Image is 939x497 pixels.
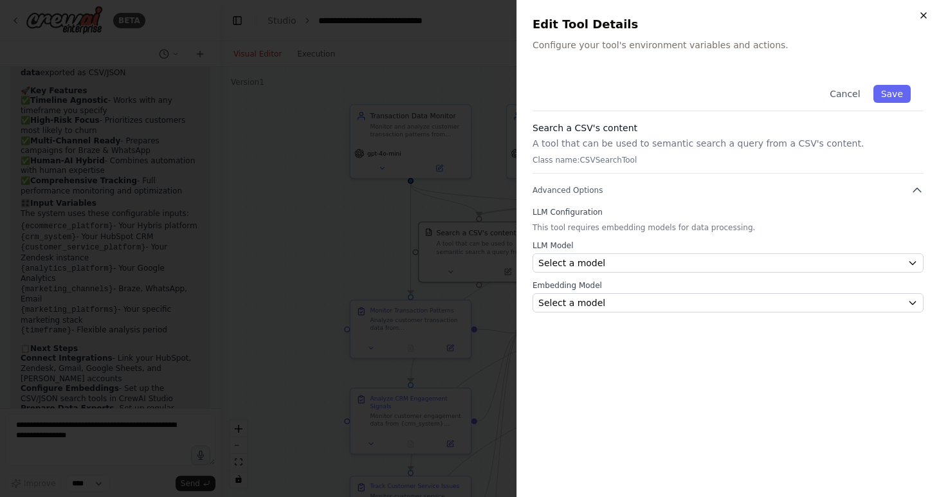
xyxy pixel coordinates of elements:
[533,15,924,33] h2: Edit Tool Details
[533,155,924,165] p: Class name: CSVSearchTool
[533,207,924,217] label: LLM Configuration
[822,85,868,103] button: Cancel
[533,222,924,233] p: This tool requires embedding models for data processing.
[533,185,603,195] span: Advanced Options
[538,296,605,309] span: Select a model
[533,240,924,251] label: LLM Model
[533,253,924,273] button: Select a model
[533,293,924,312] button: Select a model
[533,184,924,197] button: Advanced Options
[873,85,911,103] button: Save
[533,122,924,134] h3: Search a CSV's content
[533,280,924,291] label: Embedding Model
[533,137,924,150] p: A tool that can be used to semantic search a query from a CSV's content.
[538,257,605,269] span: Select a model
[533,39,924,51] p: Configure your tool's environment variables and actions.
